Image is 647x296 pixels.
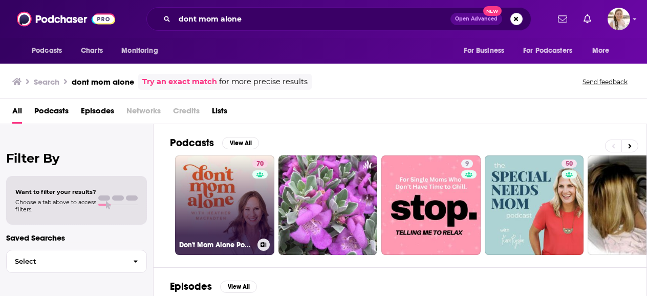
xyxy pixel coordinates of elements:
[25,41,75,61] button: open menu
[15,188,96,195] span: Want to filter your results?
[562,160,577,168] a: 50
[554,10,571,28] a: Show notifications dropdown
[126,103,161,124] span: Networks
[608,8,630,30] button: Show profile menu
[6,151,147,166] h2: Filter By
[220,281,257,293] button: View All
[114,41,171,61] button: open menu
[6,233,147,243] p: Saved Searches
[173,103,200,124] span: Credits
[608,8,630,30] span: Logged in as acquavie
[592,44,610,58] span: More
[252,160,268,168] a: 70
[566,159,573,169] span: 50
[219,76,308,88] span: for more precise results
[81,44,103,58] span: Charts
[34,77,59,87] h3: Search
[485,155,584,255] a: 50
[6,250,147,273] button: Select
[483,6,502,16] span: New
[608,8,630,30] img: User Profile
[179,241,253,249] h3: Don't Mom Alone Podcast
[457,41,517,61] button: open menu
[170,136,214,149] h2: Podcasts
[32,44,62,58] span: Podcasts
[516,41,587,61] button: open menu
[523,44,572,58] span: For Podcasters
[256,159,264,169] span: 70
[142,76,217,88] a: Try an exact match
[74,41,109,61] a: Charts
[212,103,227,124] a: Lists
[170,136,259,149] a: PodcastsView All
[175,155,274,255] a: 70Don't Mom Alone Podcast
[15,199,96,213] span: Choose a tab above to access filters.
[222,137,259,149] button: View All
[464,44,504,58] span: For Business
[585,41,622,61] button: open menu
[455,16,498,22] span: Open Advanced
[175,11,450,27] input: Search podcasts, credits, & more...
[465,159,469,169] span: 9
[579,77,631,86] button: Send feedback
[450,13,502,25] button: Open AdvancedNew
[7,258,125,265] span: Select
[121,44,158,58] span: Monitoring
[17,9,115,29] img: Podchaser - Follow, Share and Rate Podcasts
[170,280,212,293] h2: Episodes
[170,280,257,293] a: EpisodesView All
[34,103,69,124] a: Podcasts
[12,103,22,124] a: All
[461,160,473,168] a: 9
[72,77,134,87] h3: dont mom alone
[381,155,481,255] a: 9
[579,10,595,28] a: Show notifications dropdown
[146,7,531,31] div: Search podcasts, credits, & more...
[81,103,114,124] a: Episodes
